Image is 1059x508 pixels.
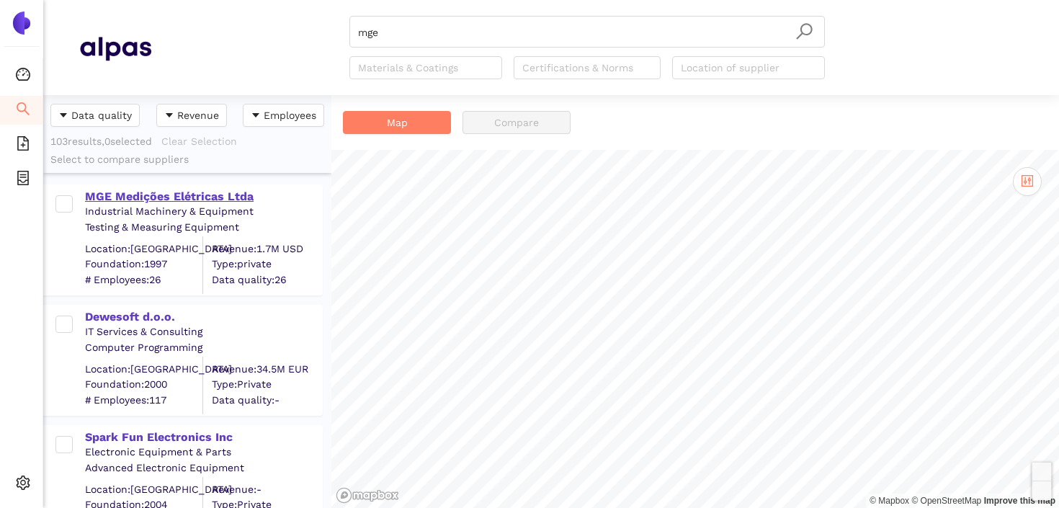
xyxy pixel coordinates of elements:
[16,166,30,195] span: container
[177,107,219,123] span: Revenue
[331,150,1059,508] canvas: Map
[1032,463,1051,481] button: Zoom in
[85,205,321,219] div: Industrial Machinery & Equipment
[212,378,321,392] span: Type: Private
[1021,174,1034,187] span: control
[264,107,316,123] span: Employees
[71,107,132,123] span: Data quality
[212,362,321,376] div: Revenue: 34.5M EUR
[161,130,246,153] button: Clear Selection
[343,111,451,134] button: Map
[85,220,321,235] div: Testing & Measuring Equipment
[156,104,227,127] button: caret-downRevenue
[387,115,408,130] span: Map
[50,153,324,167] div: Select to compare suppliers
[164,110,174,122] span: caret-down
[85,429,321,445] div: Spark Fun Electronics Inc
[16,471,30,499] span: setting
[85,309,321,325] div: Dewesoft d.o.o.
[16,62,30,91] span: dashboard
[85,393,202,407] span: # Employees: 117
[85,482,202,496] div: Location: [GEOGRAPHIC_DATA]
[243,104,324,127] button: caret-downEmployees
[795,22,813,40] span: search
[50,135,152,147] span: 103 results, 0 selected
[85,445,321,460] div: Electronic Equipment & Parts
[85,189,321,205] div: MGE Medições Elétricas Ltda
[251,110,261,122] span: caret-down
[10,12,33,35] img: Logo
[85,325,321,339] div: IT Services & Consulting
[16,97,30,125] span: search
[85,341,321,355] div: Computer Programming
[1032,481,1051,500] button: Zoom out
[85,272,202,287] span: # Employees: 26
[85,461,321,476] div: Advanced Electronic Equipment
[50,104,140,127] button: caret-downData quality
[85,257,202,272] span: Foundation: 1997
[212,482,321,496] div: Revenue: -
[79,30,151,66] img: Homepage
[85,362,202,376] div: Location: [GEOGRAPHIC_DATA]
[16,131,30,160] span: file-add
[212,272,321,287] span: Data quality: 26
[58,110,68,122] span: caret-down
[85,378,202,392] span: Foundation: 2000
[212,257,321,272] span: Type: private
[85,241,202,256] div: Location: [GEOGRAPHIC_DATA]
[212,241,321,256] div: Revenue: 1.7M USD
[336,487,399,504] a: Mapbox logo
[212,393,321,407] span: Data quality: -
